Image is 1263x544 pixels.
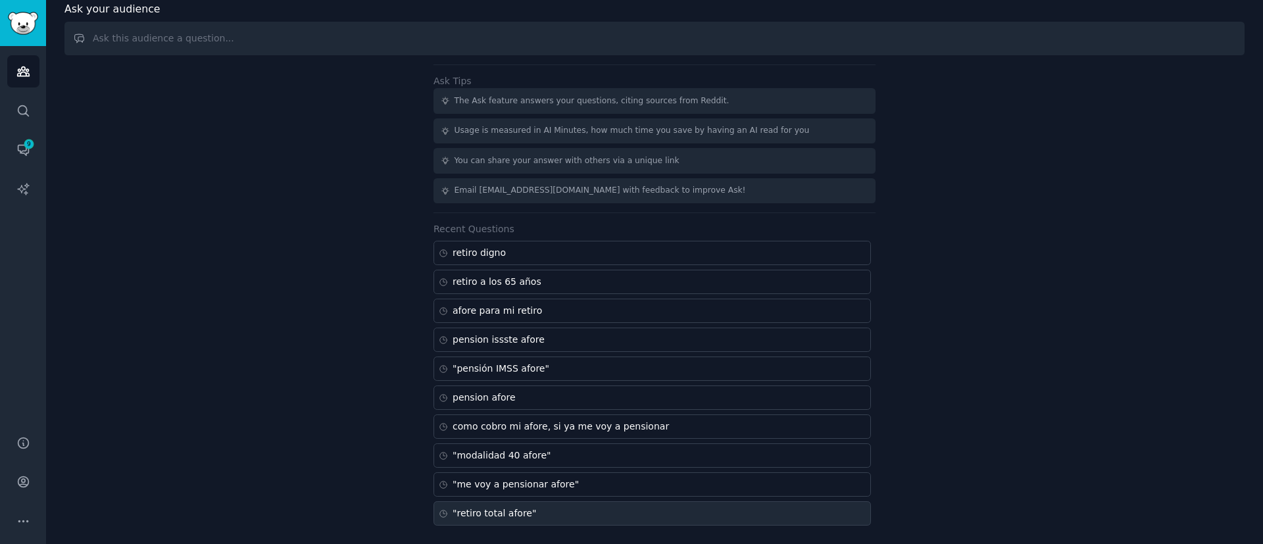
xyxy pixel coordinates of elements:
div: "modalidad 40 afore" [453,449,551,462]
a: 9 [7,134,39,166]
div: afore para mi retiro [453,304,542,318]
div: You can share your answer with others via a unique link [455,155,680,167]
div: "pensión IMSS afore" [453,362,549,376]
label: Recent Questions [433,224,514,234]
div: Email [EMAIL_ADDRESS][DOMAIN_NAME] with feedback to improve Ask! [455,185,746,197]
span: 9 [23,139,35,149]
div: "retiro total afore" [453,507,536,520]
div: pension afore [453,391,516,405]
div: retiro digno [453,246,506,260]
label: Ask Tips [433,76,472,86]
input: Ask this audience a question... [64,22,1245,55]
div: pension issste afore [453,333,545,347]
div: retiro a los 65 años [453,275,541,289]
span: Ask your audience [64,1,161,18]
div: The Ask feature answers your questions, citing sources from Reddit. [455,95,730,107]
div: "me voy a pensionar afore" [453,478,579,491]
div: Usage is measured in AI Minutes, how much time you save by having an AI read for you [455,125,810,137]
div: como cobro mi afore, si ya me voy a pensionar [453,420,669,433]
img: GummySearch logo [8,12,38,35]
